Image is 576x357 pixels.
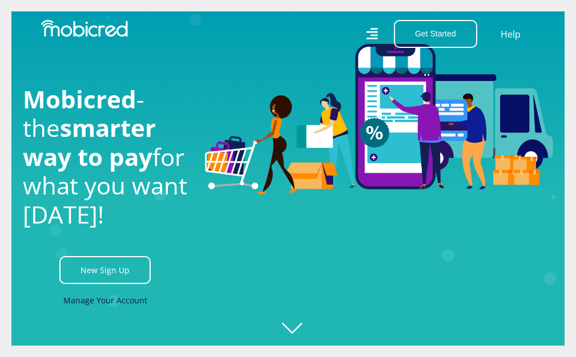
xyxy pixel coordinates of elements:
h1: - the for what you want [DATE]! [23,85,188,229]
span: smarter way to pay [23,111,156,172]
a: Help [500,27,521,42]
button: Get Started [394,20,477,48]
img: Mobicred [41,20,128,37]
span: Mobicred [23,83,136,115]
img: Welcome to Mobicred [205,44,553,194]
a: Manage Your Account [63,287,147,313]
a: New Sign Up [59,256,151,284]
